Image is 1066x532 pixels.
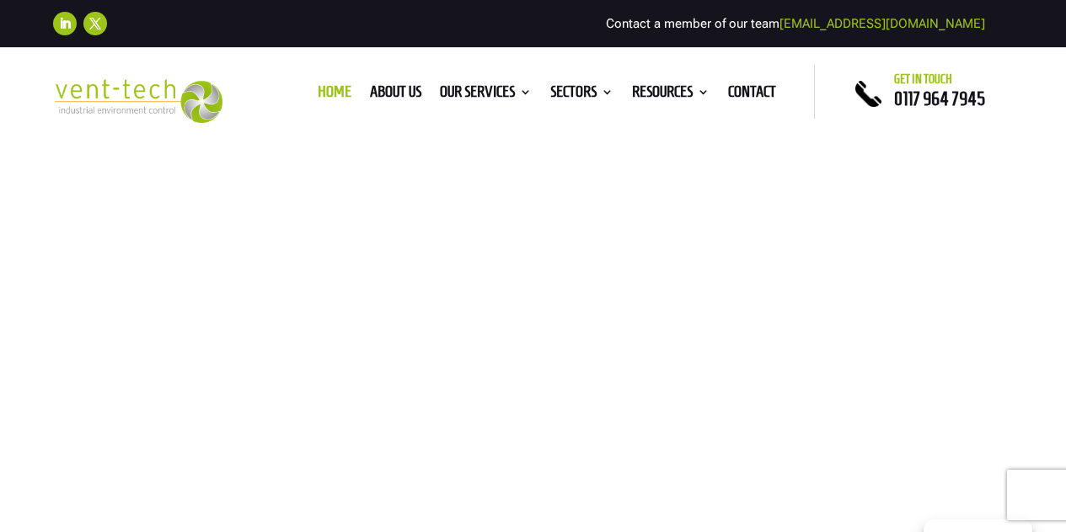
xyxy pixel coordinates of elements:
a: Follow on X [83,12,107,35]
a: Contact [728,86,776,104]
img: 2023-09-27T08_35_16.549ZVENT-TECH---Clear-background [53,79,222,122]
a: Follow on LinkedIn [53,12,77,35]
a: 0117 964 7945 [894,88,985,109]
a: Our Services [440,86,532,104]
a: Sectors [550,86,613,104]
a: Resources [632,86,710,104]
a: About us [370,86,421,104]
span: Get in touch [894,72,952,86]
a: Home [318,86,351,104]
a: [EMAIL_ADDRESS][DOMAIN_NAME] [779,16,985,31]
span: Contact a member of our team [606,16,985,31]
